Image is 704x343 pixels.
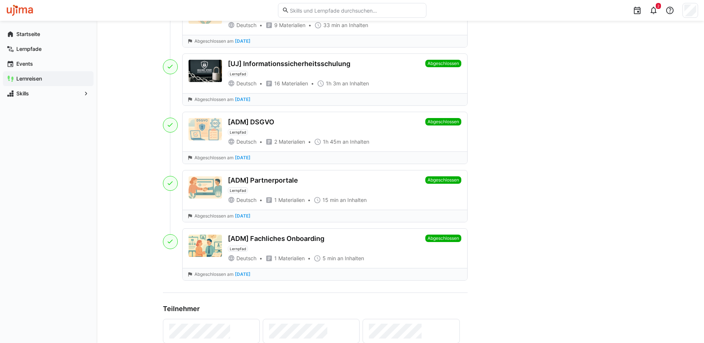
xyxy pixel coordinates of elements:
img: [ADM] DSGVO [189,118,222,140]
span: Deutsch [236,80,256,87]
span: Lernpfad [230,130,246,134]
span: [DATE] [235,97,251,102]
span: 16 Materialien [274,80,308,87]
img: [ADM] Fachliches Onboarding [189,235,222,257]
span: Abgeschlossen am [194,97,233,102]
span: Abgeschlossen am [194,155,233,161]
span: Lernpfad [230,72,246,76]
span: 2 [657,4,659,8]
div: [ADM] Fachliches Onboarding [228,235,324,243]
span: 15 min an Inhalten [322,196,367,204]
div: [ADM] DSGVO [228,118,274,126]
span: 1h 3m an Inhalten [326,80,369,87]
span: Abgeschlossen [425,235,461,242]
span: Abgeschlossen [425,176,461,184]
span: 2 Materialien [274,138,305,146]
div: [UJ] Informationssicherheitsschulung [228,60,350,68]
span: Deutsch [236,196,256,204]
span: Lernpfad [230,246,246,251]
span: Deutsch [236,138,256,146]
span: [DATE] [235,39,251,44]
span: [DATE] [235,272,251,277]
span: 9 Materialien [274,22,305,29]
span: 33 min an Inhalten [323,22,368,29]
span: Abgeschlossen [425,60,461,67]
span: Abgeschlossen am [194,38,233,44]
span: Lernpfad [230,188,246,193]
span: 1 Materialien [274,255,305,262]
span: Abgeschlossen am [194,213,233,219]
span: [DATE] [235,213,251,219]
span: Abgeschlossen am [194,271,233,277]
span: [DATE] [235,155,251,160]
span: Deutsch [236,255,256,262]
span: Abgeschlossen [425,118,461,125]
h3: Teilnehmer [163,305,200,313]
img: [UJ] Informationssicherheitsschulung [189,60,222,82]
img: [ADM] Partnerportale [189,176,222,199]
span: Deutsch [236,22,256,29]
input: Skills und Lernpfade durchsuchen… [289,7,422,14]
span: 5 min an Inhalten [322,255,364,262]
span: 1 Materialien [274,196,305,204]
span: 1h 45m an Inhalten [323,138,369,146]
div: [ADM] Partnerportale [228,176,298,184]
